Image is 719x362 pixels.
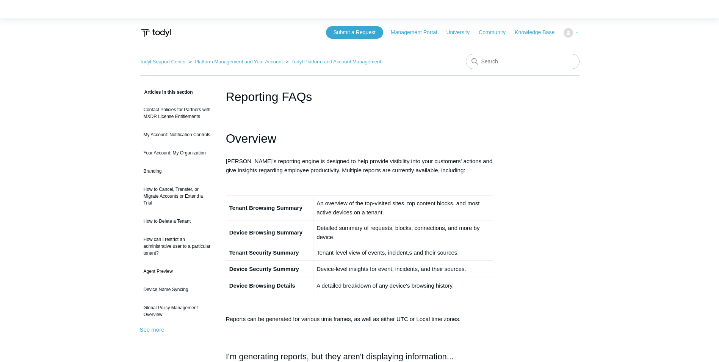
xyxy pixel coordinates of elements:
[316,249,459,256] span: Tenant-level view of events, incident,s and their sources.
[187,59,284,65] li: Platform Management and Your Account
[316,266,466,272] span: Device-level insights for event, incidents, and their sources.
[291,59,381,65] a: Todyl Platform and Account Management
[140,282,215,297] a: Device Name Syncing
[316,225,479,240] span: Detailed summary of requests, blocks, connections, and more by device
[229,229,302,236] strong: Device Browsing Summary
[515,28,562,36] a: Knowledge Base
[140,301,215,322] a: Global Policy Management Overview
[140,127,215,142] a: My Account: Notification Controls
[140,102,215,124] a: Contact Policies for Partners with MXDR License Entitlements
[226,88,493,106] h1: Reporting FAQs
[226,316,461,322] span: Reports can be generated for various time frames, as well as either UTC or Local time zones.
[140,164,215,178] a: Branding
[140,59,188,65] li: Todyl Support Center
[466,54,580,69] input: Search
[479,28,513,36] a: Community
[140,182,215,210] a: How to Cancel, Transfer, or Migrate Accounts or Extend a Trial
[316,200,479,216] span: An overview of the top-visited sites, top content blocks, and most active devices on a tenant.
[140,26,172,40] img: Todyl Support Center Help Center home page
[326,26,383,39] a: Submit a Request
[446,28,477,36] a: University
[229,266,299,272] strong: Device Security Summary
[316,282,454,289] span: A detailed breakdown of any device's browsing history.
[226,352,454,361] span: I'm generating reports, but they aren't displaying information...
[140,214,215,228] a: How to Delete a Tenant
[140,264,215,279] a: Agent Preview
[140,146,215,160] a: Your Account: My Organization
[140,90,193,95] span: Articles in this section
[284,59,381,65] li: Todyl Platform and Account Management
[140,326,164,333] a: See more
[391,28,445,36] a: Management Portal
[229,282,295,289] strong: Device Browsing Details
[229,205,302,211] strong: Tenant Browsing Summary
[140,232,215,260] a: How can I restrict an administrative user to a particular tenant?
[140,59,186,65] a: Todyl Support Center
[229,249,299,256] strong: Tenant Security Summary
[226,132,276,145] span: Overview
[226,158,493,173] span: [PERSON_NAME]'s reporting engine is designed to help provide visibility into your customers' acti...
[194,59,283,65] a: Platform Management and Your Account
